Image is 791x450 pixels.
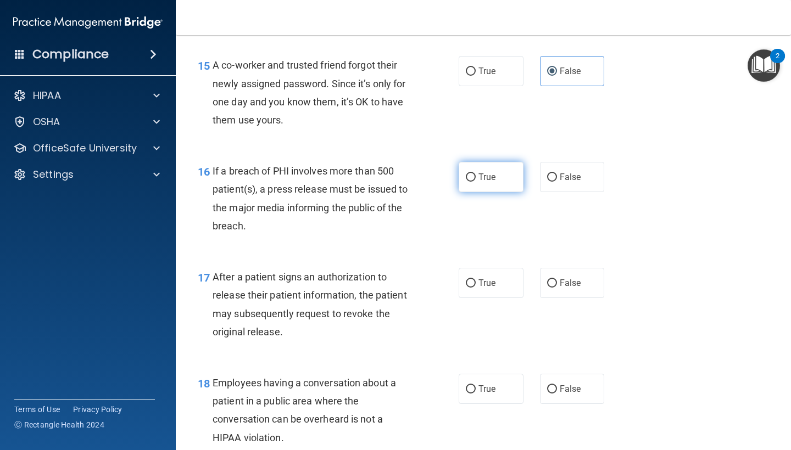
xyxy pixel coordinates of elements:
input: True [466,173,476,182]
a: Settings [13,168,160,181]
p: HIPAA [33,89,61,102]
p: Settings [33,168,74,181]
span: 17 [198,271,210,284]
input: False [547,173,557,182]
span: True [478,384,495,394]
a: OfficeSafe University [13,142,160,155]
input: False [547,279,557,288]
a: HIPAA [13,89,160,102]
input: True [466,279,476,288]
span: Employees having a conversation about a patient in a public area where the conversation can be ov... [213,377,396,443]
h4: Compliance [32,47,109,62]
a: Terms of Use [14,404,60,415]
span: A co-worker and trusted friend forgot their newly assigned password. Since it’s only for one day ... [213,59,405,126]
div: 2 [776,56,779,70]
span: If a breach of PHI involves more than 500 patient(s), a press release must be issued to the major... [213,165,408,232]
span: 16 [198,165,210,178]
span: 15 [198,59,210,72]
span: False [560,66,581,76]
button: Open Resource Center, 2 new notifications [748,49,780,82]
input: False [547,67,557,76]
iframe: Drift Widget Chat Controller [736,374,778,416]
span: False [560,384,581,394]
input: True [466,385,476,393]
input: False [547,385,557,393]
a: Privacy Policy [73,404,122,415]
img: PMB logo [13,12,163,33]
span: Ⓒ Rectangle Health 2024 [14,419,104,430]
p: OSHA [33,115,60,128]
input: True [466,67,476,76]
span: False [560,278,581,288]
p: OfficeSafe University [33,142,137,155]
span: 18 [198,377,210,390]
span: True [478,66,495,76]
span: After a patient signs an authorization to release their patient information, the patient may subs... [213,271,407,337]
span: True [478,278,495,288]
span: True [478,172,495,182]
a: OSHA [13,115,160,128]
span: False [560,172,581,182]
